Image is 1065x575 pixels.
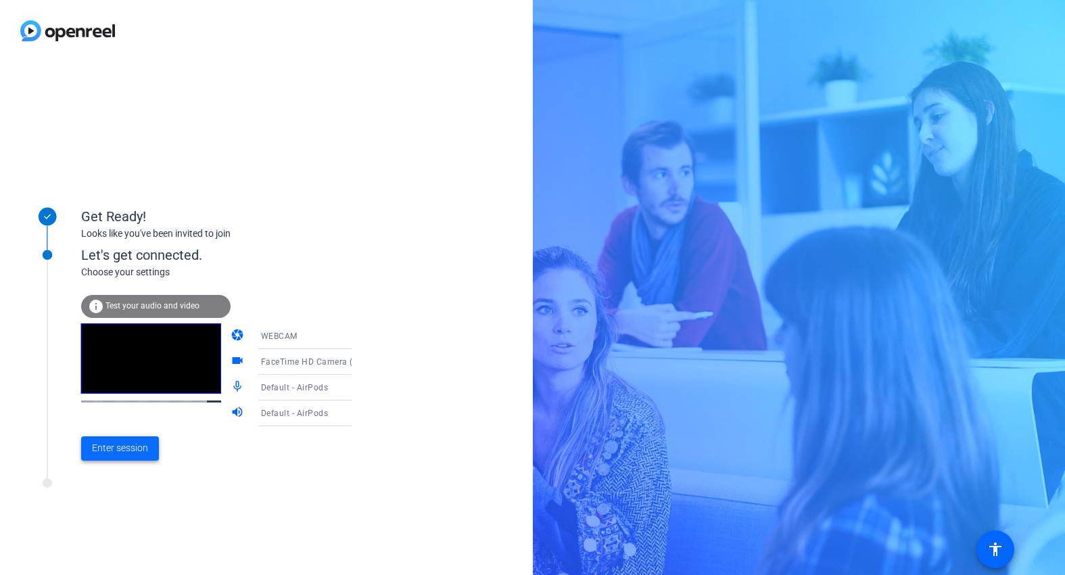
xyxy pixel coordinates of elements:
div: Choose your settings [81,265,379,279]
span: WEBCAM [261,331,298,341]
div: Looks like you've been invited to join [81,227,352,241]
mat-icon: camera [231,328,247,344]
div: Get Ready! [81,206,352,227]
mat-icon: mic_none [231,379,247,396]
mat-icon: videocam [231,354,247,370]
span: Enter session [92,441,148,455]
span: Test your audio and video [105,301,199,310]
span: Default - AirPods [261,383,329,392]
div: Let's get connected. [81,245,379,265]
span: Default - AirPods [261,409,329,418]
mat-icon: accessibility [987,541,1003,557]
span: FaceTime HD Camera (5B00:3AA6) [261,356,400,367]
button: Enter session [81,436,159,461]
mat-icon: info [88,298,104,315]
mat-icon: volume_up [231,405,247,421]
